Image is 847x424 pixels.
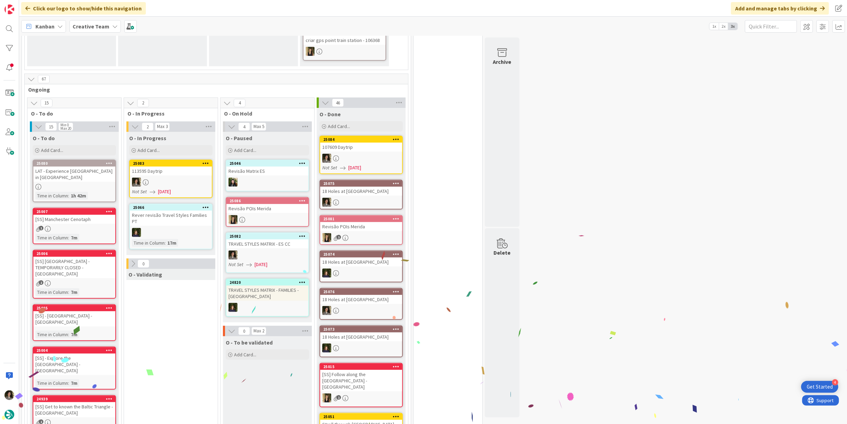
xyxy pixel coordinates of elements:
div: 25086 [230,198,308,203]
div: 24939 [36,397,115,401]
img: MS [229,251,238,260]
div: 4 [832,379,838,385]
div: MS [320,306,402,315]
img: Visit kanbanzone.com [5,5,14,14]
span: 3x [728,23,738,30]
span: 2 [39,419,43,424]
div: 2507318 Holes at [GEOGRAPHIC_DATA] [320,326,402,341]
div: 18 Holes at [GEOGRAPHIC_DATA] [320,187,402,196]
div: TRAVEL STYLES MATRIX - FAMILIES - [GEOGRAPHIC_DATA] [226,286,308,301]
span: O - On Hold [224,110,306,117]
div: 25083113595 Daytrip [130,160,212,176]
div: 25080 [36,161,115,166]
img: MS [322,154,331,163]
div: 25066 [133,205,212,210]
div: [SS] Manchester Cenotaph [33,215,115,224]
div: 25015[SS] Follow along the [GEOGRAPHIC_DATA] - [GEOGRAPHIC_DATA] [320,364,402,391]
span: 0 [138,260,149,268]
div: 25082 [230,234,308,239]
img: MC [132,228,141,237]
div: 113595 Daytrip [130,167,212,176]
div: 17m [166,239,178,247]
div: 25084 [320,136,402,143]
div: [SS] - [GEOGRAPHIC_DATA] - [GEOGRAPHIC_DATA] [33,311,115,327]
div: [SS] [GEOGRAPHIC_DATA] - TEMPORARILY CLOSED - [GEOGRAPHIC_DATA] [33,257,115,278]
div: Time in Column [35,288,68,296]
div: 25083 [130,160,212,167]
span: : [68,288,69,296]
span: 1 [337,235,341,239]
b: Creative Team [73,23,109,30]
div: 25015 [320,364,402,370]
div: 25075 [320,180,402,187]
div: 25046Revisão Matrix ES [226,160,308,176]
div: Min 0 [60,123,69,127]
div: BC [226,178,308,187]
span: 0 [238,327,250,335]
div: 24939 [33,396,115,402]
div: 25080 [33,160,115,167]
div: MS [320,198,402,207]
div: MC [226,303,308,312]
div: 24820 [226,279,308,286]
div: MC [320,269,402,278]
span: 1 [39,226,43,230]
img: SP [229,215,238,224]
div: 25074 [320,251,402,257]
span: : [68,331,69,338]
span: O - To be validated [226,339,273,346]
div: 25075 [323,181,402,186]
i: Not Set [322,164,337,171]
span: 2 [142,122,153,131]
div: MC [130,228,212,237]
div: 25081Revisão POIs Merida [320,216,402,231]
div: criar gps point train station - 106368 [304,36,385,45]
div: 24939[SS] Get to known the Baltic Triangle - [GEOGRAPHIC_DATA] [33,396,115,417]
span: O - Paused [226,135,252,142]
div: 2507418 Holes at [GEOGRAPHIC_DATA] [320,251,402,266]
div: 25082 [226,233,308,239]
span: 46 [332,99,344,107]
span: : [68,379,69,387]
div: SP [226,215,308,224]
div: 25081 [323,217,402,221]
div: 25051 [320,414,402,420]
div: SP [304,47,385,56]
div: Time in Column [35,331,68,338]
div: Time in Column [132,239,165,247]
div: 25081 [320,216,402,222]
div: Open Get Started checklist, remaining modules: 4 [801,381,838,393]
img: BC [229,178,238,187]
div: TRAVEL STYLES MATRIX - ES CC [226,239,308,248]
div: 25007 [36,209,115,214]
span: O - Validating [128,271,162,278]
span: Add Card... [41,147,63,153]
span: Add Card... [328,123,350,129]
div: 25076 [323,289,402,294]
img: MS [322,198,331,207]
div: Time in Column [35,379,68,387]
div: MS [226,251,308,260]
span: [DATE] [255,261,267,268]
div: Revisão POIs Merida [320,222,402,231]
div: Max 2 [254,329,264,333]
div: Rever revisão Travel Styles Families PT [130,211,212,226]
div: Max 3 [157,125,168,128]
div: 25006 [33,251,115,257]
span: 1 [337,395,341,400]
input: Quick Filter... [745,20,797,33]
span: Support [15,1,32,9]
div: 25006[SS] [GEOGRAPHIC_DATA] - TEMPORARILY CLOSED - [GEOGRAPHIC_DATA] [33,251,115,278]
span: 2 [39,280,43,285]
div: MS [130,178,212,187]
div: 25006 [36,251,115,256]
div: 25086 [226,198,308,204]
span: 15 [41,99,52,107]
div: Get Started [807,383,833,390]
span: : [165,239,166,247]
div: 25005 [36,306,115,311]
img: MC [229,303,238,312]
div: SP [320,393,402,402]
div: 25086Revisão POIs Merida [226,198,308,213]
img: MC [322,344,331,353]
